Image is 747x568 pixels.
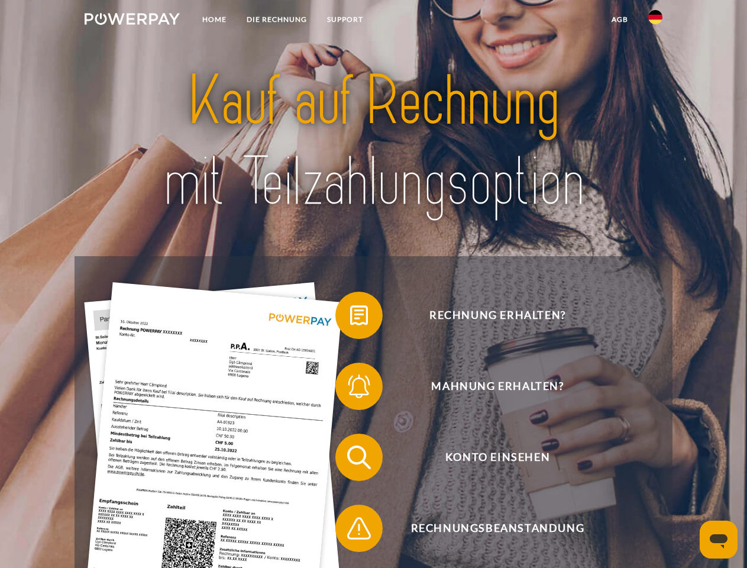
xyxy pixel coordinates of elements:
button: Konto einsehen [335,434,643,481]
img: qb_bell.svg [344,372,374,401]
img: de [648,10,662,24]
span: Konto einsehen [353,434,642,481]
img: logo-powerpay-white.svg [85,13,180,25]
span: Rechnungsbeanstandung [353,505,642,552]
span: Mahnung erhalten? [353,363,642,410]
button: Rechnung erhalten? [335,292,643,339]
img: qb_bill.svg [344,301,374,330]
img: qb_search.svg [344,443,374,472]
a: Home [192,9,237,30]
a: DIE RECHNUNG [237,9,317,30]
a: agb [602,9,638,30]
a: SUPPORT [317,9,373,30]
img: qb_warning.svg [344,514,374,543]
iframe: Schaltfläche zum Öffnen des Messaging-Fensters [700,521,738,559]
img: title-powerpay_de.svg [113,57,634,227]
button: Mahnung erhalten? [335,363,643,410]
button: Rechnungsbeanstandung [335,505,643,552]
span: Rechnung erhalten? [353,292,642,339]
